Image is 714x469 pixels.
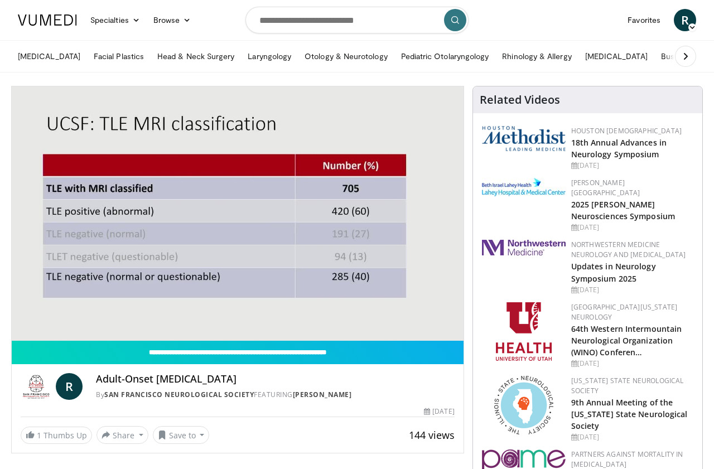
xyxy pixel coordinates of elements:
[245,7,469,33] input: Search topics, interventions
[37,430,41,441] span: 1
[96,390,454,400] div: By FEATURING
[153,426,210,444] button: Save to
[571,261,656,283] a: Updates in Neurology Symposium 2025
[480,93,560,107] h4: Related Videos
[97,426,148,444] button: Share
[482,178,566,196] img: e7977282-282c-4444-820d-7cc2733560fd.jpg.150x105_q85_autocrop_double_scale_upscale_version-0.2.jpg
[21,373,51,400] img: San Francisco Neurological Society
[571,126,682,136] a: Houston [DEMOGRAPHIC_DATA]
[56,373,83,400] a: R
[495,45,578,67] a: Rhinology & Allergy
[104,390,254,399] a: San Francisco Neurological Society
[21,427,92,444] a: 1 Thumbs Up
[12,86,464,341] video-js: Video Player
[241,45,298,67] a: Laryngology
[571,323,682,357] a: 64th Western Intermountain Neurological Organization (WINO) Conferen…
[571,449,683,469] a: Partners Against Mortality in [MEDICAL_DATA]
[571,432,693,442] div: [DATE]
[147,9,198,31] a: Browse
[571,137,667,159] a: 18th Annual Advances in Neurology Symposium
[571,161,693,171] div: [DATE]
[674,9,696,31] a: R
[298,45,394,67] a: Otology & Neurotology
[87,45,151,67] a: Facial Plastics
[571,240,686,259] a: Northwestern Medicine Neurology and [MEDICAL_DATA]
[409,428,455,442] span: 144 views
[18,14,77,26] img: VuMedi Logo
[571,285,693,295] div: [DATE]
[293,390,352,399] a: [PERSON_NAME]
[621,9,667,31] a: Favorites
[11,45,87,67] a: [MEDICAL_DATA]
[394,45,496,67] a: Pediatric Otolaryngology
[571,302,678,322] a: [GEOGRAPHIC_DATA][US_STATE] Neurology
[482,240,566,255] img: 2a462fb6-9365-492a-ac79-3166a6f924d8.png.150x105_q85_autocrop_double_scale_upscale_version-0.2.jpg
[496,302,552,361] img: f6362829-b0a3-407d-a044-59546adfd345.png.150x105_q85_autocrop_double_scale_upscale_version-0.2.png
[494,376,553,434] img: 71a8b48c-8850-4916-bbdd-e2f3ccf11ef9.png.150x105_q85_autocrop_double_scale_upscale_version-0.2.png
[482,126,566,151] img: 5e4488cc-e109-4a4e-9fd9-73bb9237ee91.png.150x105_q85_autocrop_double_scale_upscale_version-0.2.png
[96,373,454,385] h4: Adult-Onset [MEDICAL_DATA]
[424,407,454,417] div: [DATE]
[151,45,241,67] a: Head & Neck Surgery
[654,45,711,67] a: Business
[571,359,693,369] div: [DATE]
[571,223,693,233] div: [DATE]
[84,9,147,31] a: Specialties
[578,45,654,67] a: [MEDICAL_DATA]
[571,376,684,395] a: [US_STATE] State Neurological Society
[571,397,688,431] a: 9th Annual Meeting of the [US_STATE] State Neurological Society
[571,199,675,221] a: 2025 [PERSON_NAME] Neurosciences Symposium
[571,178,640,197] a: [PERSON_NAME][GEOGRAPHIC_DATA]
